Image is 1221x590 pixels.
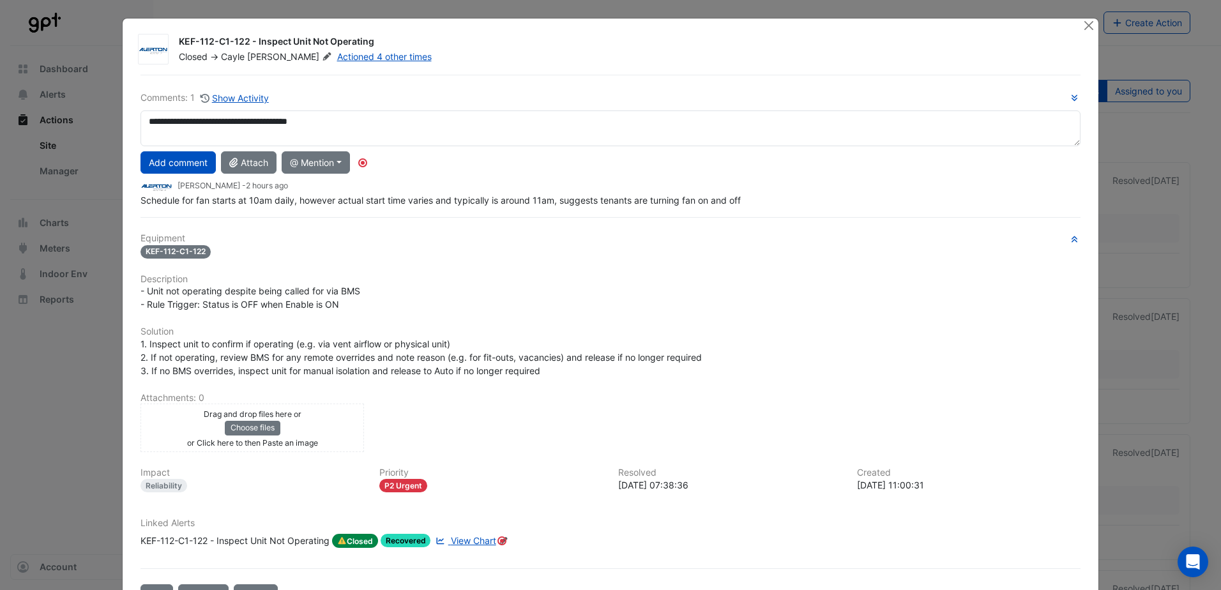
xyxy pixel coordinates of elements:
[140,285,360,310] span: - Unit not operating despite being called for via BMS - Rule Trigger: Status is OFF when Enable i...
[357,157,368,169] div: Tooltip anchor
[140,245,211,259] span: KEF-112-C1-122
[246,181,288,190] span: 2025-10-10 07:38:34
[225,421,280,435] button: Choose files
[140,151,216,174] button: Add comment
[433,534,496,548] a: View Chart
[1178,547,1208,577] div: Open Intercom Messenger
[451,535,496,546] span: View Chart
[140,479,187,492] div: Reliability
[618,467,842,478] h6: Resolved
[187,438,318,448] small: or Click here to then Paste an image
[496,535,508,547] div: Tooltip anchor
[247,50,334,63] span: [PERSON_NAME]
[282,151,350,174] button: @ Mention
[381,534,431,547] span: Recovered
[857,467,1081,478] h6: Created
[140,518,1081,529] h6: Linked Alerts
[139,43,168,56] img: Alerton
[178,180,288,192] small: [PERSON_NAME] -
[140,233,1081,244] h6: Equipment
[140,534,330,548] div: KEF-112-C1-122 - Inspect Unit Not Operating
[337,51,432,62] a: Actioned 4 other times
[140,91,269,105] div: Comments: 1
[221,151,277,174] button: Attach
[379,479,427,492] div: P2 Urgent
[140,393,1081,404] h6: Attachments: 0
[140,467,364,478] h6: Impact
[618,478,842,492] div: [DATE] 07:38:36
[210,51,218,62] span: ->
[204,409,301,419] small: Drag and drop files here or
[140,274,1081,285] h6: Description
[1082,19,1096,32] button: Close
[200,91,269,105] button: Show Activity
[179,51,208,62] span: Closed
[140,338,702,376] span: 1. Inspect unit to confirm if operating (e.g. via vent airflow or physical unit) 2. If not operat...
[140,179,172,193] img: Alerton
[857,478,1081,492] div: [DATE] 11:00:31
[179,35,1068,50] div: KEF-112-C1-122 - Inspect Unit Not Operating
[332,534,378,548] span: Closed
[221,51,245,62] span: Cayle
[140,326,1081,337] h6: Solution
[140,195,741,206] span: Schedule for fan starts at 10am daily, however actual start time varies and typically is around 1...
[379,467,603,478] h6: Priority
